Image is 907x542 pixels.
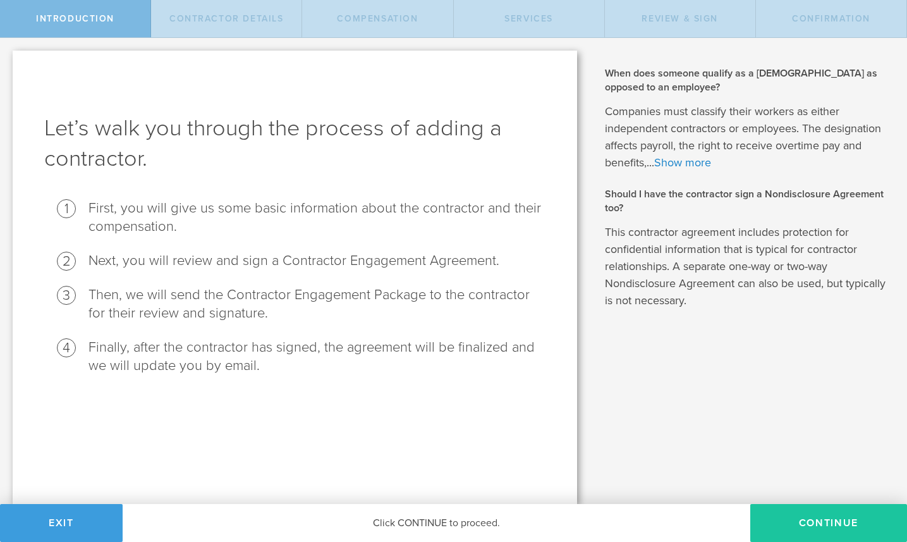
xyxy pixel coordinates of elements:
span: Services [504,13,553,24]
span: Contractor details [169,13,284,24]
li: Then, we will send the Contractor Engagement Package to the contractor for their review and signa... [88,286,545,323]
span: Compensation [337,13,418,24]
a: Show more [654,156,711,169]
li: First, you will give us some basic information about the contractor and their compensation. [88,199,545,236]
h2: When does someone qualify as a [DEMOGRAPHIC_DATA] as opposed to an employee? [605,66,888,95]
span: Confirmation [792,13,870,24]
div: Click CONTINUE to proceed. [123,504,750,542]
h1: Let’s walk you through the process of adding a contractor. [44,113,545,174]
button: Continue [750,504,907,542]
iframe: Chat Widget [844,443,907,504]
p: Companies must classify their workers as either independent contractors or employees. The designa... [605,103,888,171]
li: Finally, after the contractor has signed, the agreement will be finalized and we will update you ... [88,338,545,375]
p: This contractor agreement includes protection for confidential information that is typical for co... [605,224,888,309]
span: Introduction [36,13,114,24]
span: Review & sign [642,13,718,24]
li: Next, you will review and sign a Contractor Engagement Agreement. [88,252,545,270]
h2: Should I have the contractor sign a Nondisclosure Agreement too? [605,187,888,216]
